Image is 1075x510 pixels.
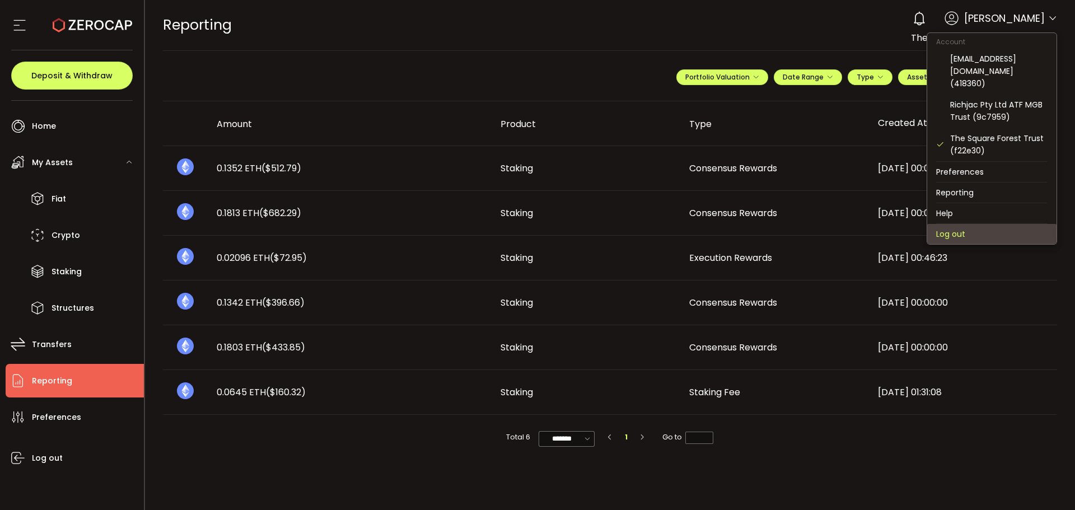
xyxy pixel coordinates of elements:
[927,203,1057,223] li: Help
[32,409,81,425] span: Preferences
[177,293,194,310] img: eth_portfolio.svg
[869,386,1058,399] div: [DATE] 01:31:08
[177,203,194,220] img: eth_portfolio.svg
[492,118,680,130] div: Product
[217,341,305,354] span: 0.1803 ETH
[266,386,306,399] span: ($160.32)
[774,69,842,85] button: Date Range
[964,11,1045,26] span: [PERSON_NAME]
[11,62,133,90] button: Deposit & Withdraw
[217,386,306,399] span: 0.0645 ETH
[52,300,94,316] span: Structures
[898,69,946,85] button: Asset
[1019,456,1075,510] iframe: Chat Widget
[927,183,1057,203] li: Reporting
[950,53,1048,90] div: [EMAIL_ADDRESS][DOMAIN_NAME] (418360)
[217,251,307,264] span: 0.02096 ETH
[689,207,777,219] span: Consensus Rewards
[177,382,194,399] img: eth_portfolio.svg
[927,37,974,46] span: Account
[177,158,194,175] img: eth_portfolio.svg
[501,296,533,309] span: Staking
[217,296,305,309] span: 0.1342 ETH
[783,72,833,82] span: Date Range
[927,224,1057,244] li: Log out
[869,207,1058,219] div: [DATE] 00:00:00
[259,207,301,219] span: ($682.29)
[31,72,113,79] span: Deposit & Withdraw
[689,162,777,175] span: Consensus Rewards
[685,72,759,82] span: Portfolio Valuation
[32,450,63,466] span: Log out
[52,191,66,207] span: Fiat
[869,341,1058,354] div: [DATE] 00:00:00
[163,15,232,35] span: Reporting
[262,296,305,309] span: ($396.66)
[32,336,72,353] span: Transfers
[927,162,1057,182] li: Preferences
[501,207,533,219] span: Staking
[869,296,1058,309] div: [DATE] 00:00:00
[506,431,530,443] span: Total 6
[680,118,869,130] div: Type
[676,69,768,85] button: Portfolio Valuation
[217,162,301,175] span: 0.1352 ETH
[662,431,713,443] span: Go to
[208,118,492,130] div: Amount
[950,99,1048,123] div: Richjac Pty Ltd ATF MGB Trust (9c7959)
[177,338,194,354] img: eth_portfolio.svg
[217,207,301,219] span: 0.1813 ETH
[501,341,533,354] span: Staking
[270,251,307,264] span: ($72.95)
[689,296,777,309] span: Consensus Rewards
[501,162,533,175] span: Staking
[857,72,884,82] span: Type
[848,69,892,85] button: Type
[32,373,72,389] span: Reporting
[950,132,1048,157] div: The Square Forest Trust (f22e30)
[32,118,56,134] span: Home
[262,341,305,354] span: ($433.85)
[911,31,1057,44] span: The Square Forest Trust (f22e30)
[501,251,533,264] span: Staking
[869,251,1058,264] div: [DATE] 00:46:23
[689,251,772,264] span: Execution Rewards
[907,72,927,82] span: Asset
[869,114,1058,133] div: Created At
[620,431,632,443] li: 1
[689,341,777,354] span: Consensus Rewards
[869,162,1058,175] div: [DATE] 00:00:00
[261,162,301,175] span: ($512.79)
[52,227,80,244] span: Crypto
[177,248,194,265] img: eth_portfolio.svg
[501,386,533,399] span: Staking
[689,386,740,399] span: Staking Fee
[52,264,82,280] span: Staking
[32,155,73,171] span: My Assets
